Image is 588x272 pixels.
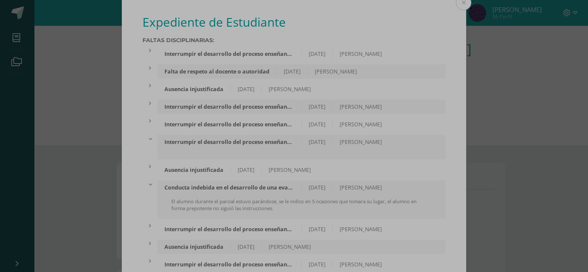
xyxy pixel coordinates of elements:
div: Ausencia injustificada [158,86,231,93]
div: [DATE] [277,68,308,75]
div: [DATE] [231,86,262,93]
div: Interrumpir el desarrollo del proceso enseñanza-aprendizaje [158,50,301,58]
label: Faltas Disciplinarias: [142,37,446,43]
div: Ausencia injustificada [158,243,231,251]
div: [DATE] [302,261,333,268]
div: Ausencia injustificada [158,166,231,174]
div: Interrumpir el desarrollo del proceso enseñanza-aprendizaje [158,138,301,146]
div: Interrumpir el desarrollo del proceso enseñanza-aprendizaje [158,103,301,110]
h1: Expediente de Estudiante [142,14,446,30]
div: El alumno durante el parcial estuvo parándose, se le indico en 5 ocasiones que tomara su lugar, e... [158,198,446,219]
div: Falta de respeto al docente o autoridad [158,68,277,75]
div: Interrumpir el desarrollo del proceso enseñanza-aprendizaje [158,121,301,128]
div: [DATE] [302,50,333,58]
div: [DATE] [302,226,333,233]
div: [PERSON_NAME] [333,261,389,268]
div: [PERSON_NAME] [262,243,318,251]
div: [DATE] [302,121,333,128]
div: [DATE] [302,103,333,110]
div: [DATE] [302,184,333,191]
div: [DATE] [302,138,333,146]
div: [PERSON_NAME] [333,184,389,191]
div: [DATE] [231,243,262,251]
div: Interrumpir el desarrollo del proceso enseñanza-aprendizaje [158,261,301,268]
div: [PERSON_NAME] [333,121,389,128]
div: [PERSON_NAME] [308,68,364,75]
div: [PERSON_NAME] [333,138,389,146]
div: [PERSON_NAME] [333,226,389,233]
div: Interrumpir el desarrollo del proceso enseñanza-aprendizaje [158,226,301,233]
div: [DATE] [231,166,262,174]
div: [PERSON_NAME] [333,103,389,110]
div: [PERSON_NAME] [333,50,389,58]
div: [PERSON_NAME] [262,166,318,174]
div: Conducta indebida en el desarrollo de una evaluación [158,184,301,191]
div: [PERSON_NAME] [262,86,318,93]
